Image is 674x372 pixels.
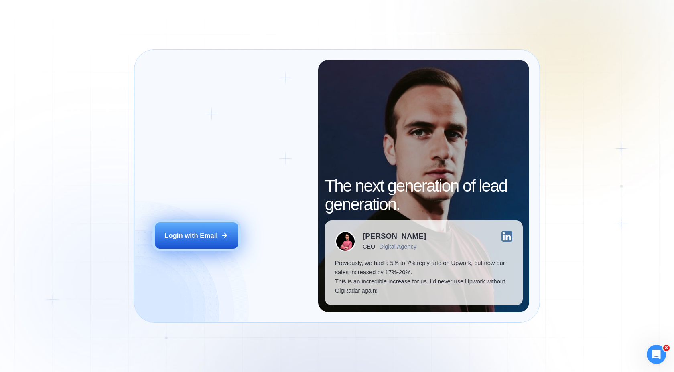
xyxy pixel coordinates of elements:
[335,259,513,295] p: Previously, we had a 5% to 7% reply rate on Upwork, but now our sales increased by 17%-20%. This ...
[647,345,666,364] iframe: Intercom live chat
[363,243,375,250] div: CEO
[155,222,238,249] button: Login with Email
[164,231,218,240] div: Login with Email
[663,345,670,351] span: 8
[363,232,426,240] div: [PERSON_NAME]
[325,177,523,214] h2: The next generation of lead generation.
[379,243,416,250] div: Digital Agency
